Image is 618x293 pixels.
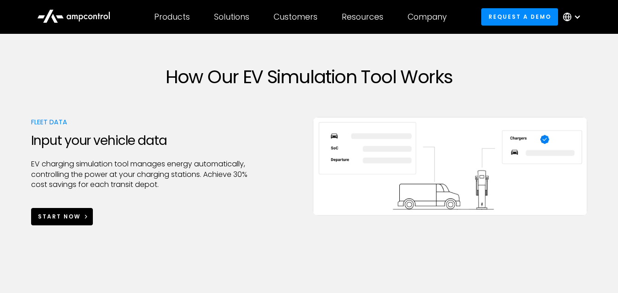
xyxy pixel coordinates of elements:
h3: Input your vehicle data [31,133,251,149]
div: Start Now [38,213,81,221]
div: Solutions [214,12,249,22]
div: Customers [274,12,317,22]
div: Company [408,12,447,22]
div: Products [154,12,190,22]
img: Ampcontrol EV charging simulation tool manages energy [313,117,587,216]
div: Resources [342,12,383,22]
a: Request a demo [481,8,558,25]
div: Fleet Data [31,117,251,127]
p: EV charging simulation tool manages energy automatically, controlling the power at your charging ... [31,159,251,190]
a: Start Now [31,208,93,225]
h2: How Our EV Simulation Tool Works [31,66,587,88]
